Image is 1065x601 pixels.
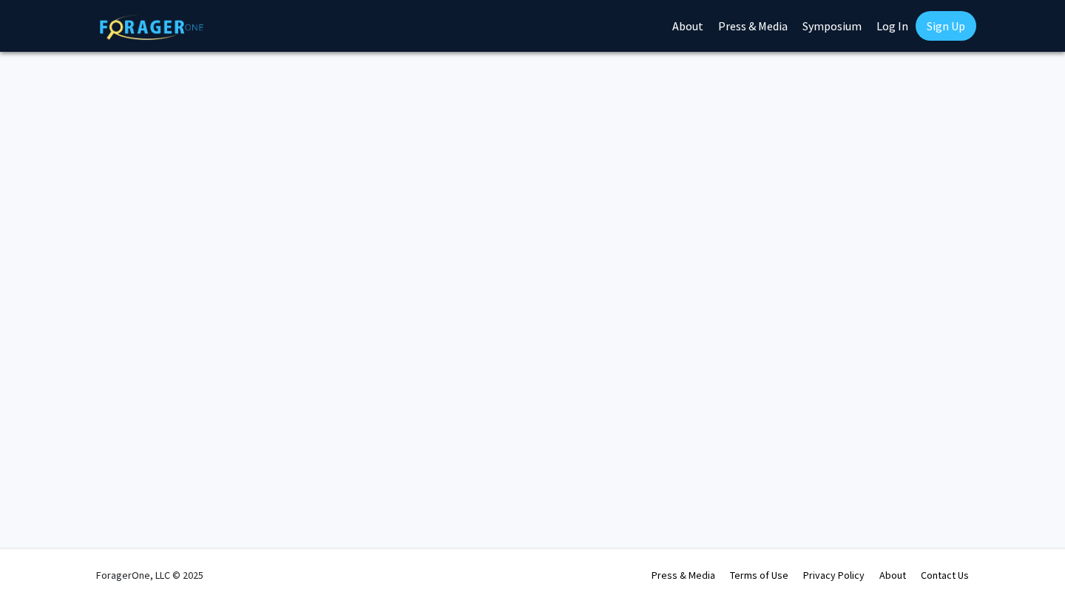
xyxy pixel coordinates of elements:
div: ForagerOne, LLC © 2025 [96,549,203,601]
a: Terms of Use [730,568,788,582]
a: Press & Media [652,568,715,582]
a: Privacy Policy [803,568,865,582]
a: Sign Up [916,11,976,41]
a: Contact Us [921,568,969,582]
img: ForagerOne Logo [100,14,203,40]
a: About [879,568,906,582]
